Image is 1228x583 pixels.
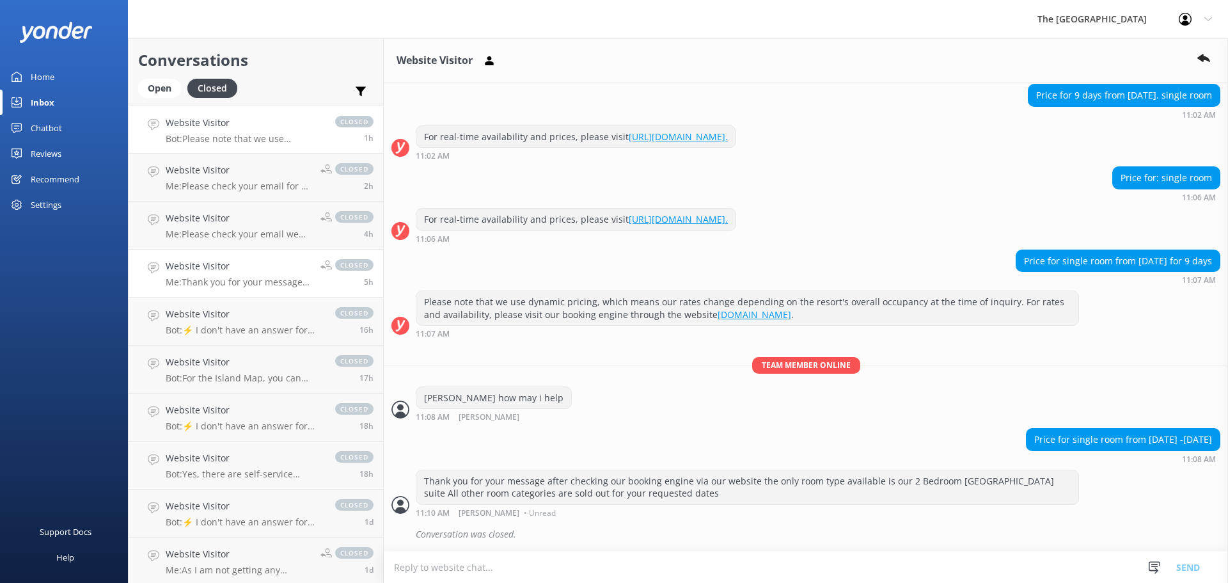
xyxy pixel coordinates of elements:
[166,372,322,384] p: Bot: For the Island Map, you can visit: [URL][DOMAIN_NAME]. For the resort map, go to [URL][DOMAI...
[335,547,374,559] span: closed
[166,468,322,480] p: Bot: Yes, there are self-service laundry facilities available with token-operated washing, drying...
[166,307,322,321] h4: Website Visitor
[335,307,374,319] span: closed
[718,308,791,321] a: [DOMAIN_NAME]
[359,324,374,335] span: Sep 21 2025 11:45pm (UTC -10:00) Pacific/Honolulu
[31,115,62,141] div: Chatbot
[416,508,1079,517] div: Sep 22 2025 11:10am (UTC -10:00) Pacific/Honolulu
[365,516,374,527] span: Sep 21 2025 11:16am (UTC -10:00) Pacific/Honolulu
[1182,111,1216,119] strong: 11:02 AM
[31,166,79,192] div: Recommend
[335,403,374,415] span: closed
[335,116,374,127] span: closed
[166,116,322,130] h4: Website Visitor
[129,298,383,346] a: Website VisitorBot:⚡ I don't have an answer for that in my knowledge base. Please try and rephras...
[416,413,450,422] strong: 11:08 AM
[166,228,311,240] p: Me: Please check your email we have responded to your query
[364,276,374,287] span: Sep 22 2025 11:10am (UTC -10:00) Pacific/Honolulu
[166,259,311,273] h4: Website Visitor
[416,291,1078,325] div: Please note that we use dynamic pricing, which means our rates change depending on the resort's o...
[1026,454,1220,463] div: Sep 22 2025 11:08am (UTC -10:00) Pacific/Honolulu
[629,213,728,225] a: [URL][DOMAIN_NAME].
[416,412,572,422] div: Sep 22 2025 11:08am (UTC -10:00) Pacific/Honolulu
[1112,193,1220,202] div: Sep 22 2025 11:06am (UTC -10:00) Pacific/Honolulu
[416,470,1078,504] div: Thank you for your message after checking our booking engine via our website the only room type a...
[335,451,374,463] span: closed
[359,468,374,479] span: Sep 21 2025 09:47pm (UTC -10:00) Pacific/Honolulu
[416,523,1220,545] div: Conversation was closed.
[416,151,736,160] div: Sep 22 2025 11:02am (UTC -10:00) Pacific/Honolulu
[129,250,383,298] a: Website VisitorMe:Thank you for your message after checking our booking engine via our website th...
[1182,276,1216,284] strong: 11:07 AM
[416,236,450,243] strong: 11:06 AM
[31,192,61,218] div: Settings
[40,519,91,545] div: Support Docs
[1016,250,1220,272] div: Price for single room from [DATE] for 9 days
[138,81,187,95] a: Open
[416,509,450,517] strong: 11:10 AM
[1113,167,1220,189] div: Price for: single room
[166,211,311,225] h4: Website Visitor
[166,420,322,432] p: Bot: ⚡ I don't have an answer for that in my knowledge base. Please try and rephrase your questio...
[166,180,311,192] p: Me: Please check your email for a response that has been sent
[397,52,473,69] h3: Website Visitor
[359,372,374,383] span: Sep 21 2025 10:29pm (UTC -10:00) Pacific/Honolulu
[416,209,736,230] div: For real-time availability and prices, please visit
[166,547,311,561] h4: Website Visitor
[166,276,311,288] p: Me: Thank you for your message after checking our booking engine via our website the only room ty...
[19,22,93,43] img: yonder-white-logo.png
[129,394,383,442] a: Website VisitorBot:⚡ I don't have an answer for that in my knowledge base. Please try and rephras...
[629,131,728,143] a: [URL][DOMAIN_NAME].
[524,509,556,517] span: • Unread
[459,413,519,422] span: [PERSON_NAME]
[187,79,237,98] div: Closed
[1027,429,1220,451] div: Price for single room from [DATE] -[DATE]
[364,180,374,191] span: Sep 22 2025 01:34pm (UTC -10:00) Pacific/Honolulu
[1182,194,1216,202] strong: 11:06 AM
[56,545,74,570] div: Help
[166,564,311,576] p: Me: As I am not getting any response, I will now close this chat box. Please feel free to reach o...
[138,48,374,72] h2: Conversations
[129,202,383,250] a: Website VisitorMe:Please check your email we have responded to your queryclosed4h
[459,509,519,517] span: [PERSON_NAME]
[391,523,1220,545] div: 2025-09-22T21:16:13.402
[166,133,322,145] p: Bot: Please note that we use dynamic pricing, which means our rates change depending on the resor...
[416,329,1079,338] div: Sep 22 2025 11:07am (UTC -10:00) Pacific/Honolulu
[359,420,374,431] span: Sep 21 2025 09:56pm (UTC -10:00) Pacific/Honolulu
[31,64,54,90] div: Home
[129,490,383,538] a: Website VisitorBot:⚡ I don't have an answer for that in my knowledge base. Please try and rephras...
[335,211,374,223] span: closed
[129,346,383,394] a: Website VisitorBot:For the Island Map, you can visit: [URL][DOMAIN_NAME]. For the resort map, go ...
[416,126,736,148] div: For real-time availability and prices, please visit
[752,357,860,373] span: Team member online
[335,355,374,367] span: closed
[166,324,322,336] p: Bot: ⚡ I don't have an answer for that in my knowledge base. Please try and rephrase your questio...
[31,141,61,166] div: Reviews
[129,154,383,202] a: Website VisitorMe:Please check your email for a response that has been sentclosed2h
[364,132,374,143] span: Sep 22 2025 02:28pm (UTC -10:00) Pacific/Honolulu
[416,234,736,243] div: Sep 22 2025 11:06am (UTC -10:00) Pacific/Honolulu
[416,330,450,338] strong: 11:07 AM
[1028,84,1220,106] div: Price for 9 days from [DATE]. single room
[166,403,322,417] h4: Website Visitor
[31,90,54,115] div: Inbox
[187,81,244,95] a: Closed
[365,564,374,575] span: Sep 21 2025 08:49am (UTC -10:00) Pacific/Honolulu
[335,259,374,271] span: closed
[335,499,374,511] span: closed
[1016,275,1220,284] div: Sep 22 2025 11:07am (UTC -10:00) Pacific/Honolulu
[166,499,322,513] h4: Website Visitor
[138,79,181,98] div: Open
[166,355,322,369] h4: Website Visitor
[416,387,571,409] div: [PERSON_NAME] how may i help
[1182,456,1216,463] strong: 11:08 AM
[364,228,374,239] span: Sep 22 2025 11:58am (UTC -10:00) Pacific/Honolulu
[335,163,374,175] span: closed
[166,163,311,177] h4: Website Visitor
[1028,110,1220,119] div: Sep 22 2025 11:02am (UTC -10:00) Pacific/Honolulu
[166,451,322,465] h4: Website Visitor
[129,106,383,154] a: Website VisitorBot:Please note that we use dynamic pricing, which means our rates change dependin...
[129,442,383,490] a: Website VisitorBot:Yes, there are self-service laundry facilities available with token-operated w...
[416,152,450,160] strong: 11:02 AM
[166,516,322,528] p: Bot: ⚡ I don't have an answer for that in my knowledge base. Please try and rephrase your questio...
